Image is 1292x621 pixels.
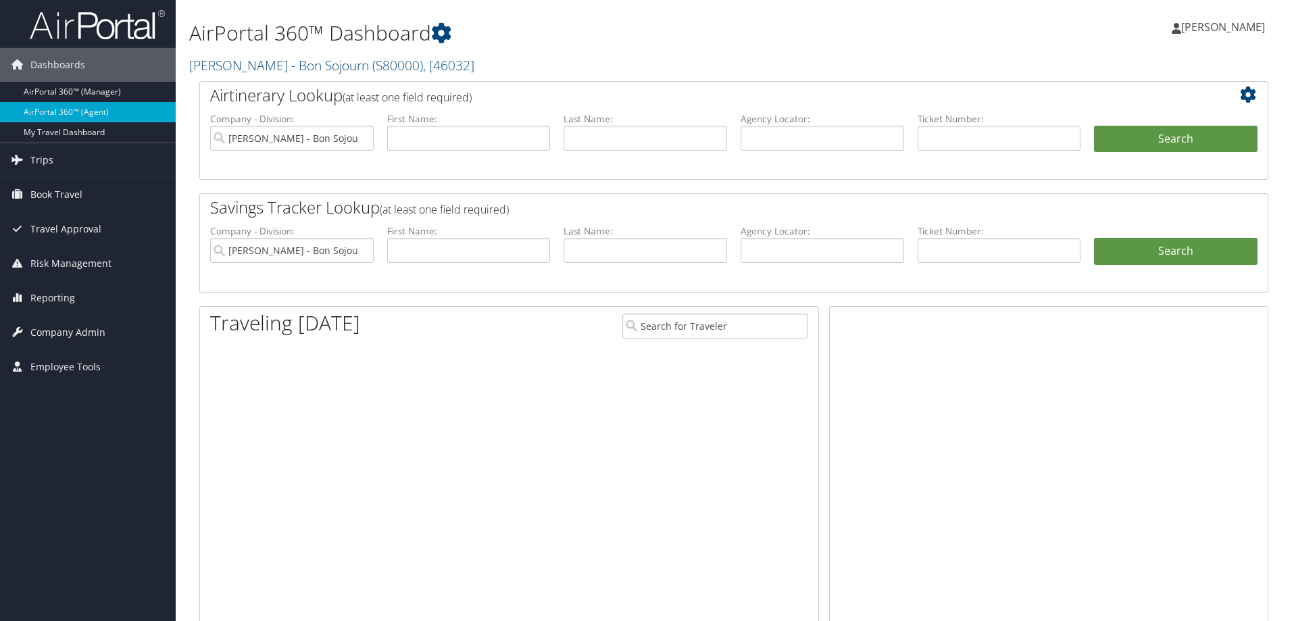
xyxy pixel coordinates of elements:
[189,19,916,47] h1: AirPortal 360™ Dashboard
[30,9,165,41] img: airportal-logo.png
[210,224,374,238] label: Company - Division:
[210,112,374,126] label: Company - Division:
[30,143,53,177] span: Trips
[30,316,105,349] span: Company Admin
[564,112,727,126] label: Last Name:
[564,224,727,238] label: Last Name:
[30,350,101,384] span: Employee Tools
[1181,20,1265,34] span: [PERSON_NAME]
[387,224,551,238] label: First Name:
[380,202,509,217] span: (at least one field required)
[918,112,1081,126] label: Ticket Number:
[387,112,551,126] label: First Name:
[741,112,904,126] label: Agency Locator:
[1094,238,1258,265] a: Search
[1094,126,1258,153] button: Search
[30,178,82,212] span: Book Travel
[423,56,474,74] span: , [ 46032 ]
[210,238,374,263] input: search accounts
[741,224,904,238] label: Agency Locator:
[210,309,360,337] h1: Traveling [DATE]
[622,314,808,339] input: Search for Traveler
[1172,7,1278,47] a: [PERSON_NAME]
[918,224,1081,238] label: Ticket Number:
[210,196,1168,219] h2: Savings Tracker Lookup
[372,56,423,74] span: ( S80000 )
[343,90,472,105] span: (at least one field required)
[210,84,1168,107] h2: Airtinerary Lookup
[30,48,85,82] span: Dashboards
[30,247,111,280] span: Risk Management
[189,56,474,74] a: [PERSON_NAME] - Bon Sojourn
[30,281,75,315] span: Reporting
[30,212,101,246] span: Travel Approval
